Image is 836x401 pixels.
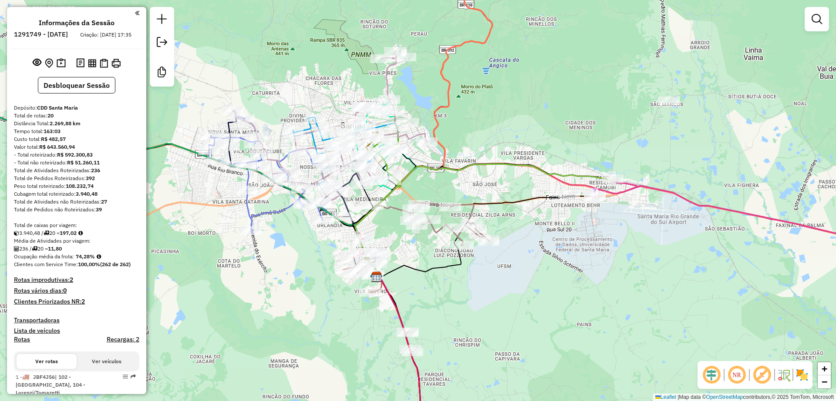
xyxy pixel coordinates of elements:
h6: 1291749 - [DATE] [14,30,68,38]
div: Valor total: [14,143,139,151]
strong: 108.232,74 [66,183,94,189]
div: Total de caixas por viagem: [14,221,139,229]
strong: 0 [63,287,67,294]
strong: 2 [81,297,85,305]
a: Zoom out [818,375,831,388]
span: JBF4J56 [33,374,55,380]
strong: R$ 482,57 [41,136,66,142]
div: Atividade não roteirizada - UFFA REDE DE LOJAS DE PROXIMIDADE LTDA [368,147,390,156]
span: + [822,363,827,374]
button: Logs desbloquear sessão [74,57,86,70]
button: Imprimir Rotas [110,57,122,70]
div: Tempo total: [14,127,139,135]
span: − [822,376,827,387]
strong: R$ 643.560,94 [39,144,75,150]
div: Atividade não roteirizada - UFFA MERCADO [345,140,367,148]
span: Ocultar deslocamento [701,364,722,385]
div: - Total roteirizado: [14,151,139,159]
strong: R$ 592.300,83 [57,151,93,158]
span: 1 - [16,374,85,396]
div: Atividade não roteirizada - IRMAOS SQUARCIERI LT [353,102,374,111]
div: Atividade não roteirizada - BAR DA JUCA [394,53,416,61]
span: | [678,394,679,400]
strong: (262 de 262) [100,261,131,267]
a: Exportar sessão [153,33,171,53]
div: Cubagem total roteirizado: [14,190,139,198]
h4: Lista de veículos [14,327,139,334]
button: Centralizar mapa no depósito ou ponto de apoio [43,57,55,70]
button: Desbloquear Sessão [38,77,115,94]
strong: 100,00% [78,261,100,267]
a: Zoom in [818,362,831,375]
strong: 74,28% [76,253,95,260]
a: Exibir filtros [808,10,826,28]
h4: Transportadoras [14,317,139,324]
button: Exibir sessão original [31,56,43,70]
div: Criação: [DATE] 17:35 [77,31,135,39]
a: Nova sessão e pesquisa [153,10,171,30]
em: Média calculada utilizando a maior ocupação (%Peso ou %Cubagem) de cada rota da sessão. Rotas cro... [97,254,101,259]
div: Depósito: [14,104,139,112]
h4: Rotas vários dias: [14,287,139,294]
strong: R$ 51.260,11 [67,159,100,166]
h4: Rotas improdutivas: [14,276,139,284]
span: Ocupação média da frota: [14,253,74,260]
button: Painel de Sugestão [55,57,67,70]
img: FAD Santa Maria [370,271,381,282]
strong: 39 [96,206,102,213]
div: - Total não roteirizado: [14,159,139,167]
i: Cubagem total roteirizado [14,231,19,236]
span: Clientes com Service Time: [14,261,78,267]
div: 3.940,48 / 20 = [14,229,139,237]
strong: 27 [101,198,107,205]
div: Atividade não roteirizada - LA CASA DI SAPORI INOVA SIMPLES I.S. [558,190,580,198]
div: Custo total: [14,135,139,143]
strong: 20 [47,112,54,119]
img: CDD Santa Maria [371,271,382,283]
span: Exibir rótulo [752,364,772,385]
strong: 3.940,48 [76,190,98,197]
div: Total de Atividades Roteirizadas: [14,167,139,174]
em: Rota exportada [131,374,136,379]
img: Exibir/Ocultar setores [795,368,809,382]
strong: 392 [86,175,95,181]
strong: 11,80 [48,245,62,252]
button: Visualizar Romaneio [98,57,110,70]
div: Distância Total: [14,120,139,127]
h4: Clientes Priorizados NR: [14,298,139,305]
button: Ver veículos [77,354,137,369]
div: Total de Pedidos Roteirizados: [14,174,139,182]
div: Atividade não roteirizada - MARCIO RAYMUNDO [658,97,680,105]
strong: 236 [91,167,100,174]
em: Opções [123,374,128,379]
button: Visualizar relatório de Roteirização [86,57,98,69]
div: Map data © contributors,© 2025 TomTom, Microsoft [653,394,836,401]
i: Total de rotas [44,231,49,236]
a: OpenStreetMap [706,394,743,400]
div: Total de Pedidos não Roteirizados: [14,206,139,214]
strong: 197,02 [60,230,77,236]
div: Total de rotas: [14,112,139,120]
span: | 102 - [GEOGRAPHIC_DATA], 104 - Lorenzi/Tomazetti [16,374,85,396]
strong: 2 [70,276,73,284]
strong: CDD Santa Maria [37,104,78,111]
strong: 2.269,88 km [50,120,81,127]
i: Total de Atividades [14,246,19,251]
span: Ocultar NR [726,364,747,385]
div: Peso total roteirizado: [14,182,139,190]
a: Rotas [14,336,30,343]
div: Total de Atividades não Roteirizadas: [14,198,139,206]
a: Clique aqui para minimizar o painel [135,8,139,18]
strong: 163:03 [44,128,61,134]
div: 236 / 20 = [14,245,139,253]
a: Leaflet [655,394,676,400]
i: Meta Caixas/viagem: 171,22 Diferença: 25,80 [78,231,83,236]
button: Ver rotas [17,354,77,369]
div: Média de Atividades por viagem: [14,237,139,245]
h4: Recargas: 2 [107,336,139,343]
i: Total de rotas [32,246,37,251]
img: Fluxo de ruas [777,368,791,382]
div: Atividade não roteirizada - TX MEAT STORY [342,161,364,170]
a: Criar modelo [153,63,171,83]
